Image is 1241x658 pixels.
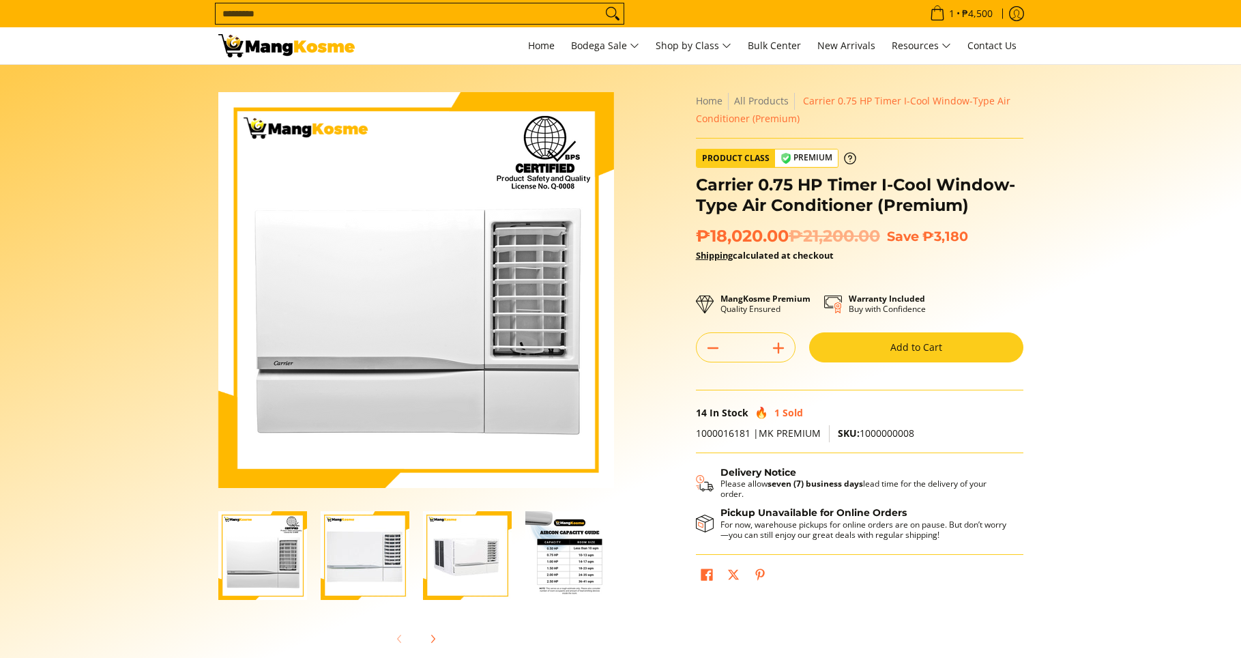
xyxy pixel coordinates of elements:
span: 1000016181 |MK PREMIUM [696,427,821,440]
img: Carrier 0.75 HP Timer I-Cool Window-Type Air Conditioner (Premium)-3 [423,511,512,600]
button: Add [762,337,795,359]
a: Pin on Pinterest [750,565,770,588]
p: Please allow lead time for the delivery of your order. [720,478,1010,499]
span: Shop by Class [656,38,731,55]
span: 1000000008 [838,427,914,440]
a: Contact Us [961,27,1023,64]
span: Contact Us [967,39,1017,52]
a: Shipping [696,249,733,261]
p: Quality Ensured [720,294,811,314]
img: Carrier 0.75 HP Timer i-Cool Window-Type Aircon (Premium) l Mang Kosme [218,34,355,57]
span: Bulk Center [748,39,801,52]
span: 1 [947,9,957,18]
span: 1 [774,406,780,419]
span: Premium [775,149,838,167]
button: Search [602,3,624,24]
a: Share on Facebook [697,565,716,588]
p: Buy with Confidence [849,294,926,314]
strong: calculated at checkout [696,249,834,261]
a: All Products [734,94,789,107]
a: Bulk Center [741,27,808,64]
span: SKU: [838,427,860,440]
p: For now, warehouse pickups for online orders are on pause. But don’t worry—you can still enjoy ou... [720,519,1010,540]
strong: seven (7) business days [768,478,863,489]
button: Subtract [697,337,729,359]
span: In Stock [710,406,748,419]
span: Bodega Sale [571,38,639,55]
span: ₱3,180 [922,228,968,244]
button: Add to Cart [809,332,1023,362]
span: New Arrivals [817,39,875,52]
span: • [926,6,997,21]
a: Home [521,27,561,64]
del: ₱21,200.00 [789,226,880,246]
strong: MangKosme Premium [720,293,811,304]
strong: Warranty Included [849,293,925,304]
span: Save [887,228,919,244]
span: ₱4,500 [960,9,995,18]
img: Carrier 0.75 HP Timer I-Cool Window-Type Air Conditioner (Premium)-2 [321,511,409,600]
a: Shop by Class [649,27,738,64]
button: Shipping & Delivery [696,467,1010,500]
h1: Carrier 0.75 HP Timer I-Cool Window-Type Air Conditioner (Premium) [696,175,1023,216]
a: Product Class Premium [696,149,856,168]
a: Home [696,94,722,107]
img: Carrier 0.75 HP Timer I-Cool Window-Type Air Conditioner (Premium)-4 [525,511,614,600]
img: Carrier 0.75 HP Timer I-Cool Window-Type Air Conditioner (Premium) [218,92,614,488]
span: ₱18,020.00 [696,226,880,246]
strong: Delivery Notice [720,466,796,478]
span: Carrier 0.75 HP Timer I-Cool Window-Type Air Conditioner (Premium) [696,94,1010,125]
a: Resources [885,27,958,64]
span: Product Class [697,149,775,167]
a: New Arrivals [811,27,882,64]
a: Bodega Sale [564,27,646,64]
span: Sold [783,406,803,419]
nav: Main Menu [368,27,1023,64]
span: Home [528,39,555,52]
button: Next [418,624,448,654]
strong: Pickup Unavailable for Online Orders [720,506,907,519]
span: Resources [892,38,951,55]
a: Post on X [724,565,743,588]
nav: Breadcrumbs [696,92,1023,128]
span: 14 [696,406,707,419]
img: Carrier 0.75 HP Timer I-Cool Window-Type Air Conditioner (Premium)-1 [218,511,307,600]
img: premium-badge-icon.webp [780,153,791,164]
